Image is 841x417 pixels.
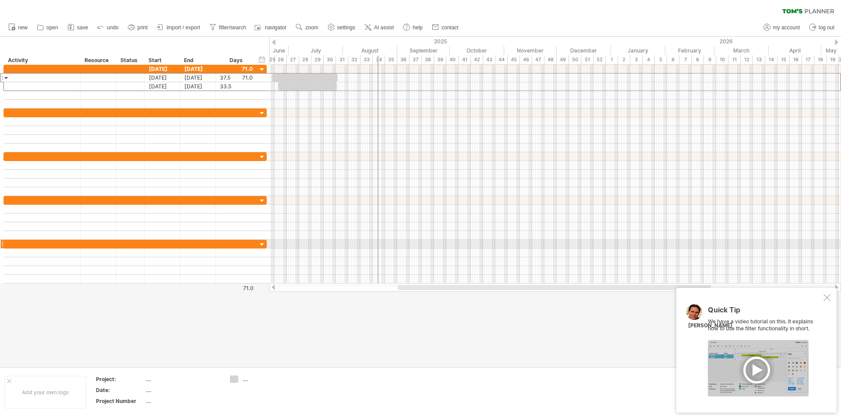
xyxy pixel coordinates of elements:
[807,22,837,33] a: log out
[618,55,630,64] div: 2
[741,55,753,64] div: 12
[704,55,716,64] div: 9
[374,25,394,31] span: AI assist
[557,46,611,55] div: December 2025
[299,55,311,64] div: 28
[126,22,150,33] a: print
[401,22,425,33] a: help
[442,25,459,31] span: contact
[85,56,111,65] div: Resource
[827,55,839,64] div: 19
[430,22,461,33] a: contact
[557,55,569,64] div: 49
[643,55,655,64] div: 4
[397,55,410,64] div: 36
[275,55,287,64] div: 26
[287,55,299,64] div: 27
[337,25,355,31] span: settings
[120,56,139,65] div: Status
[166,25,200,31] span: import / export
[311,55,324,64] div: 29
[508,55,520,64] div: 45
[769,46,821,55] div: April 2026
[728,55,741,64] div: 11
[96,397,144,405] div: Project Number
[397,46,450,55] div: September 2025
[207,22,249,33] a: filter/search
[450,46,504,55] div: October 2025
[373,55,385,64] div: 34
[362,22,396,33] a: AI assist
[819,25,834,31] span: log out
[348,55,360,64] div: 32
[305,25,318,31] span: zoom
[692,55,704,64] div: 8
[360,55,373,64] div: 33
[155,22,203,33] a: import / export
[753,55,765,64] div: 13
[325,22,358,33] a: settings
[324,55,336,64] div: 30
[96,386,144,394] div: Date:
[688,322,732,329] div: [PERSON_NAME]
[520,55,532,64] div: 46
[434,55,446,64] div: 39
[138,25,148,31] span: print
[8,56,75,65] div: Activity
[220,74,253,82] div: 37.5
[667,55,679,64] div: 6
[265,25,286,31] span: navigator
[184,56,210,65] div: End
[343,46,397,55] div: August 2025
[146,397,219,405] div: ....
[146,386,219,394] div: ....
[679,55,692,64] div: 7
[4,376,86,409] div: Add your own logo
[665,46,714,55] div: February 2026
[708,306,822,396] div: We have a video tutorial on this. It explains how to use the filter functionality in short.
[77,25,88,31] span: save
[145,65,180,73] div: [DATE]
[761,22,802,33] a: my account
[385,55,397,64] div: 35
[581,55,594,64] div: 51
[6,22,30,33] a: new
[569,55,581,64] div: 50
[148,56,175,65] div: Start
[289,46,343,55] div: July 2025
[504,46,557,55] div: November 2025
[216,285,254,291] div: 71.0
[180,82,216,91] div: [DATE]
[220,82,253,91] div: 33.5
[35,22,61,33] a: open
[410,55,422,64] div: 37
[714,46,769,55] div: March 2026
[459,55,471,64] div: 41
[606,55,618,64] div: 1
[790,55,802,64] div: 16
[145,82,180,91] div: [DATE]
[46,25,58,31] span: open
[243,375,290,383] div: ....
[180,74,216,82] div: [DATE]
[446,55,459,64] div: 40
[180,65,216,73] div: [DATE]
[594,55,606,64] div: 52
[777,55,790,64] div: 15
[483,55,495,64] div: 43
[708,306,822,318] div: Quick Tip
[253,22,289,33] a: navigator
[532,55,544,64] div: 47
[95,22,121,33] a: undo
[773,25,800,31] span: my account
[107,25,119,31] span: undo
[96,375,144,383] div: Project:
[471,55,483,64] div: 42
[18,25,28,31] span: new
[219,25,246,31] span: filter/search
[544,55,557,64] div: 48
[765,55,777,64] div: 14
[145,74,180,82] div: [DATE]
[630,55,643,64] div: 3
[293,22,321,33] a: zoom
